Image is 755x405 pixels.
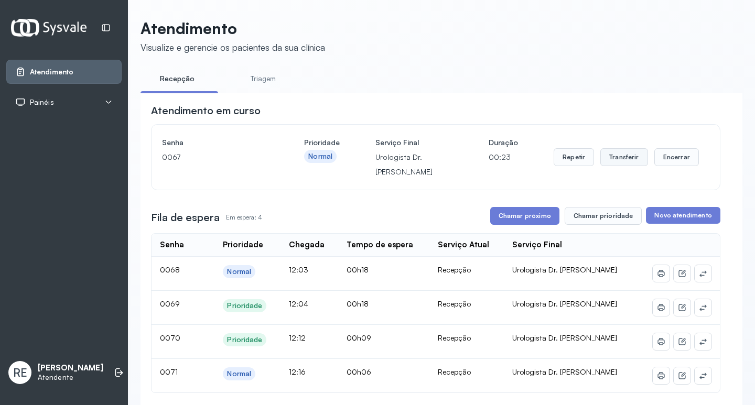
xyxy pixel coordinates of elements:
div: Prioridade [227,301,262,310]
span: Urologista Dr. [PERSON_NAME] [512,367,617,376]
a: Atendimento [15,67,113,77]
p: Em espera: 4 [226,210,262,225]
p: Urologista Dr. [PERSON_NAME] [375,150,453,179]
span: Urologista Dr. [PERSON_NAME] [512,333,617,342]
span: 0070 [160,333,180,342]
p: 0067 [162,150,268,165]
span: Atendimento [30,68,73,76]
a: Triagem [226,70,300,87]
p: [PERSON_NAME] [38,363,103,373]
img: Logotipo do estabelecimento [11,19,87,36]
span: 0071 [160,367,178,376]
button: Encerrar [654,148,699,166]
span: 12:12 [289,333,306,342]
span: 12:04 [289,299,308,308]
div: Visualize e gerencie os pacientes da sua clínica [141,42,325,53]
div: Prioridade [227,335,262,344]
a: Recepção [141,70,214,87]
div: Serviço Atual [438,240,489,250]
div: Chegada [289,240,325,250]
div: Senha [160,240,184,250]
p: 00:23 [489,150,518,165]
div: Normal [308,152,332,161]
h4: Prioridade [304,135,340,150]
div: Recepção [438,265,495,275]
button: Repetir [554,148,594,166]
div: Normal [227,369,251,378]
div: Recepção [438,299,495,309]
span: 0069 [160,299,180,308]
p: Atendimento [141,19,325,38]
span: 00h18 [347,265,369,274]
div: Prioridade [223,240,263,250]
span: Painéis [30,98,54,107]
button: Chamar prioridade [565,207,642,225]
h4: Serviço Final [375,135,453,150]
span: 0068 [160,265,180,274]
span: 00h06 [347,367,371,376]
button: Chamar próximo [490,207,559,225]
h3: Atendimento em curso [151,103,261,118]
p: Atendente [38,373,103,382]
button: Novo atendimento [646,207,720,224]
span: Urologista Dr. [PERSON_NAME] [512,299,617,308]
span: 00h09 [347,333,371,342]
span: 00h18 [347,299,369,308]
span: 12:03 [289,265,308,274]
div: Serviço Final [512,240,562,250]
h3: Fila de espera [151,210,220,225]
div: Recepção [438,333,495,343]
h4: Senha [162,135,268,150]
div: Recepção [438,367,495,377]
div: Normal [227,267,251,276]
h4: Duração [489,135,518,150]
button: Transferir [600,148,648,166]
span: Urologista Dr. [PERSON_NAME] [512,265,617,274]
div: Tempo de espera [347,240,413,250]
span: 12:16 [289,367,306,376]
